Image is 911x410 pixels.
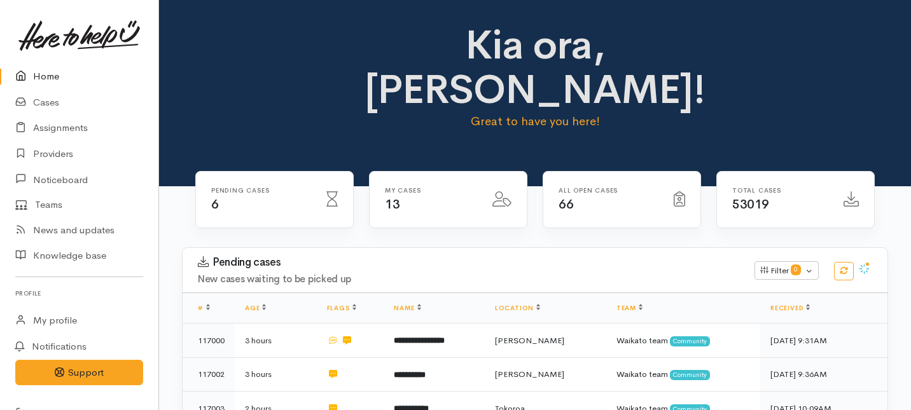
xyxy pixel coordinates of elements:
[15,285,143,302] h6: Profile
[755,261,819,280] button: Filter0
[363,113,708,130] p: Great to have you here!
[770,304,810,312] a: Received
[495,304,540,312] a: Location
[559,196,573,212] span: 66
[385,196,400,212] span: 13
[183,324,235,358] td: 117000
[606,357,760,392] td: Waikato team
[495,369,564,379] span: [PERSON_NAME]
[559,187,658,194] h6: All Open cases
[211,196,219,212] span: 6
[211,187,311,194] h6: Pending cases
[732,187,828,194] h6: Total cases
[760,324,887,358] td: [DATE] 9:31AM
[198,304,210,312] a: #
[732,196,769,212] span: 53019
[670,336,710,346] span: Community
[363,23,708,113] h1: Kia ora, [PERSON_NAME]!
[235,324,317,358] td: 3 hours
[198,256,739,269] h3: Pending cases
[670,370,710,380] span: Community
[183,357,235,392] td: 117002
[616,304,643,312] a: Team
[245,304,266,312] a: Age
[495,335,564,346] span: [PERSON_NAME]
[606,324,760,358] td: Waikato team
[327,304,356,312] a: Flags
[15,360,143,386] button: Support
[791,264,801,275] span: 0
[760,357,887,392] td: [DATE] 9:36AM
[394,304,421,312] a: Name
[235,357,317,392] td: 3 hours
[385,187,477,194] h6: My cases
[198,274,739,285] h4: New cases waiting to be picked up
